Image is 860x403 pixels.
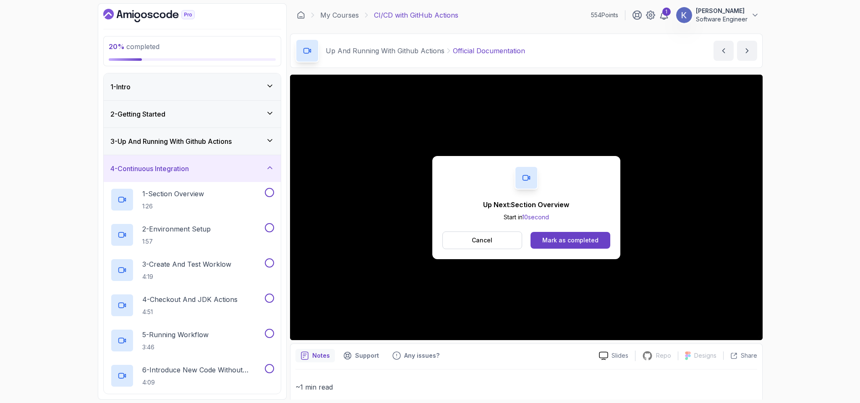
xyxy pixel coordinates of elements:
p: 554 Points [591,11,618,19]
p: 5 - Running Workflow [142,330,209,340]
h3: 1 - Intro [110,82,131,92]
h3: 3 - Up And Running With Github Actions [110,136,232,146]
a: Dashboard [103,9,214,22]
p: Share [741,351,757,360]
p: 1:57 [142,237,211,246]
p: Repo [656,351,671,360]
button: previous content [714,41,734,61]
p: Slides [612,351,628,360]
iframe: 6 - Official Documentation [290,75,763,340]
p: 4:19 [142,273,231,281]
button: 2-Getting Started [104,101,281,127]
p: Up Next: Section Overview [483,200,569,210]
button: 6-Introduce New Code Without Testing4:09 [110,364,274,387]
p: Start in [483,213,569,221]
button: Feedback button [387,349,444,362]
p: Notes [312,351,330,360]
button: Mark as completed [531,232,610,249]
button: 4-Continuous Integration [104,155,281,182]
p: Official Documentation [453,46,525,56]
button: next content [737,41,757,61]
button: 2-Environment Setup1:57 [110,223,274,247]
span: completed [109,42,159,51]
p: 1 - Section Overview [142,189,204,199]
p: 3 - Create And Test Worklow [142,259,231,269]
p: 4:09 [142,378,263,387]
h3: 4 - Continuous Integration [110,164,189,174]
button: 3-Up And Running With Github Actions [104,128,281,155]
p: 2 - Environment Setup [142,224,211,234]
p: Any issues? [404,351,439,360]
button: Share [723,351,757,360]
button: 1-Section Overview1:26 [110,188,274,211]
button: 5-Running Workflow3:46 [110,329,274,352]
p: Software Engineer [696,15,748,23]
button: Support button [338,349,384,362]
h3: 2 - Getting Started [110,109,165,119]
p: 3:46 [142,343,209,351]
p: 4:51 [142,308,238,316]
button: 4-Checkout And JDK Actions4:51 [110,294,274,317]
p: Cancel [472,236,492,244]
p: 1:26 [142,202,204,211]
p: Designs [694,351,716,360]
p: CI/CD with GitHub Actions [374,10,458,20]
button: Cancel [442,231,523,249]
p: 6 - Introduce New Code Without Testing [142,365,263,375]
div: Mark as completed [542,236,599,244]
div: 1 [662,8,671,16]
span: 20 % [109,42,125,51]
button: 1-Intro [104,73,281,100]
a: Dashboard [297,11,305,19]
p: Up And Running With Github Actions [326,46,444,56]
span: 10 second [522,213,549,221]
p: Support [355,351,379,360]
p: ~1 min read [295,381,757,393]
a: Slides [592,351,635,360]
a: 1 [659,10,669,20]
p: [PERSON_NAME] [696,7,748,15]
button: user profile image[PERSON_NAME]Software Engineer [676,7,759,23]
button: notes button [295,349,335,362]
p: 4 - Checkout And JDK Actions [142,294,238,304]
img: user profile image [676,7,692,23]
a: My Courses [320,10,359,20]
button: 3-Create And Test Worklow4:19 [110,258,274,282]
